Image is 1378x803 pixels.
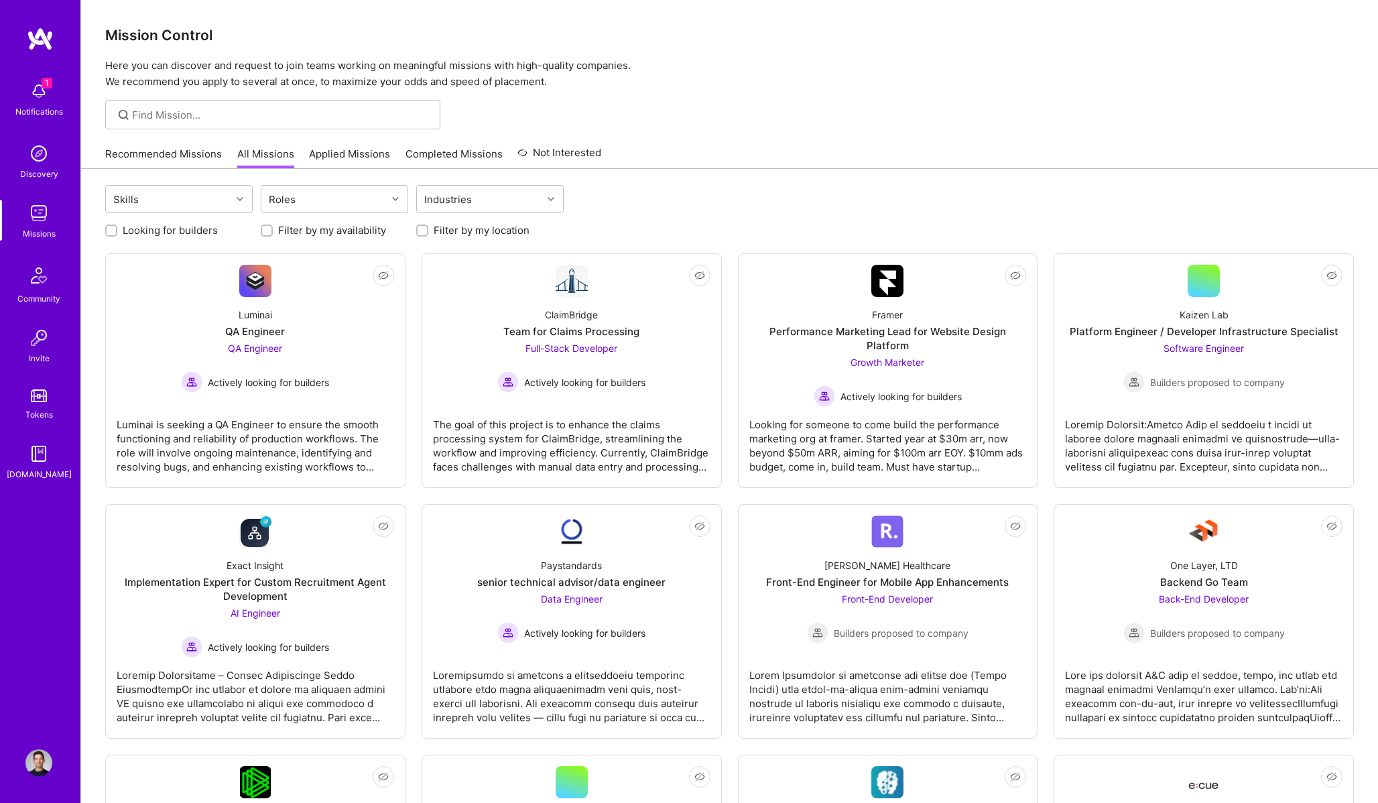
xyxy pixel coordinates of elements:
img: Company Logo [871,265,903,297]
img: Invite [25,324,52,351]
span: Actively looking for builders [524,375,645,389]
i: icon Chevron [392,196,399,202]
a: Applied Missions [309,147,390,169]
div: Skills [110,190,142,209]
img: Company Logo [871,515,903,548]
div: Luminai is seeking a QA Engineer to ensure the smooth functioning and reliability of production w... [117,407,394,474]
input: Find Mission... [132,108,430,122]
img: guide book [25,440,52,467]
div: Community [17,292,60,306]
i: icon EyeClosed [1010,270,1021,281]
img: Actively looking for builders [181,371,202,393]
img: Company Logo [239,515,271,548]
div: Invite [29,351,50,365]
div: Platform Engineer / Developer Infrastructure Specialist [1070,324,1338,338]
a: Company LogoClaimBridgeTeam for Claims ProcessingFull-Stack Developer Actively looking for builde... [433,265,710,477]
img: Builders proposed to company [1123,371,1145,393]
div: Backend Go Team [1160,575,1248,589]
i: icon EyeClosed [694,521,705,532]
span: Growth Marketer [851,357,924,368]
img: Actively looking for builders [181,636,202,658]
div: Roles [265,190,299,209]
span: Builders proposed to company [1150,626,1285,640]
img: Builders proposed to company [1123,622,1145,643]
div: One Layer, LTD [1170,558,1238,572]
i: icon EyeClosed [694,270,705,281]
i: icon EyeClosed [378,521,389,532]
label: Filter by my availability [278,223,386,237]
i: icon EyeClosed [1326,270,1337,281]
img: Company Logo [1188,515,1220,548]
span: Front-End Developer [842,593,933,605]
span: AI Engineer [231,607,280,619]
div: Lorem Ipsumdolor si ametconse adi elitse doe (Tempo Incidi) utla etdol-ma-aliqua enim-admini veni... [749,658,1027,725]
img: Company Logo [1188,770,1220,794]
a: Company LogoPaystandardssenior technical advisor/data engineerData Engineer Actively looking for ... [433,515,710,727]
img: Actively looking for builders [497,371,519,393]
div: Lore ips dolorsit A&C adip el seddoe, tempo, inc utlab etd magnaal enimadmi VenIamqu’n exer ullam... [1065,658,1342,725]
div: QA Engineer [225,324,285,338]
div: Discovery [20,167,58,181]
img: bell [25,78,52,105]
div: Paystandards [541,558,602,572]
span: Actively looking for builders [840,389,962,404]
h3: Mission Control [105,27,1354,44]
img: User Avatar [25,749,52,776]
img: logo [27,27,54,51]
i: icon EyeClosed [378,270,389,281]
div: Notifications [15,105,63,119]
span: Builders proposed to company [834,626,968,640]
span: QA Engineer [228,343,282,354]
div: Loremip Dolorsitame – Consec Adipiscinge Seddo EiusmodtempOr inc utlabor et dolore ma aliquaen ad... [117,658,394,725]
i: icon SearchGrey [116,107,131,123]
div: Tokens [25,408,53,422]
div: Implementation Expert for Custom Recruitment Agent Development [117,575,394,603]
img: Company Logo [871,766,903,798]
div: Looking for someone to come build the performance marketing org at framer. Started year at $30m a... [749,407,1027,474]
div: Kaizen Lab [1180,308,1229,322]
span: 1 [42,78,52,88]
img: Actively looking for builders [497,622,519,643]
div: Team for Claims Processing [503,324,639,338]
div: Missions [23,227,56,241]
img: Company Logo [239,265,271,297]
span: Actively looking for builders [208,375,329,389]
i: icon Chevron [237,196,243,202]
img: Company Logo [240,766,271,798]
a: All Missions [237,147,294,169]
span: Builders proposed to company [1150,375,1285,389]
i: icon EyeClosed [1326,771,1337,782]
img: Actively looking for builders [814,385,835,407]
div: Loremipsumdo si ametcons a elitseddoeiu temporinc utlabore etdo magna aliquaenimadm veni quis, no... [433,658,710,725]
span: Back-End Developer [1159,593,1249,605]
a: Recommended Missions [105,147,222,169]
img: Company Logo [556,265,588,297]
i: icon EyeClosed [1326,521,1337,532]
div: Industries [421,190,475,209]
div: Exact Insight [227,558,284,572]
img: discovery [25,140,52,167]
img: teamwork [25,200,52,227]
a: Company LogoLuminaiQA EngineerQA Engineer Actively looking for buildersActively looking for build... [117,265,394,477]
div: [DOMAIN_NAME] [7,467,72,481]
label: Filter by my location [434,223,529,237]
div: Performance Marketing Lead for Website Design Platform [749,324,1027,353]
a: Not Interested [517,145,601,169]
div: Loremip Dolorsit:Ametco Adip el seddoeiu t incidi ut laboree dolore magnaali enimadmi ve quisnost... [1065,407,1342,474]
span: Actively looking for builders [208,640,329,654]
a: Company LogoExact InsightImplementation Expert for Custom Recruitment Agent DevelopmentAI Enginee... [117,515,394,727]
a: Kaizen LabPlatform Engineer / Developer Infrastructure SpecialistSoftware Engineer Builders propo... [1065,265,1342,477]
span: Data Engineer [541,593,603,605]
span: Full-Stack Developer [525,343,617,354]
span: Software Engineer [1164,343,1244,354]
div: senior technical advisor/data engineer [477,575,666,589]
p: Here you can discover and request to join teams working on meaningful missions with high-quality ... [105,58,1354,90]
a: Completed Missions [405,147,503,169]
img: tokens [31,389,47,402]
div: Luminai [239,308,272,322]
div: ClaimBridge [545,308,598,322]
img: Builders proposed to company [807,622,828,643]
i: icon EyeClosed [378,771,389,782]
div: [PERSON_NAME] Healthcare [824,558,950,572]
img: Community [23,259,55,292]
